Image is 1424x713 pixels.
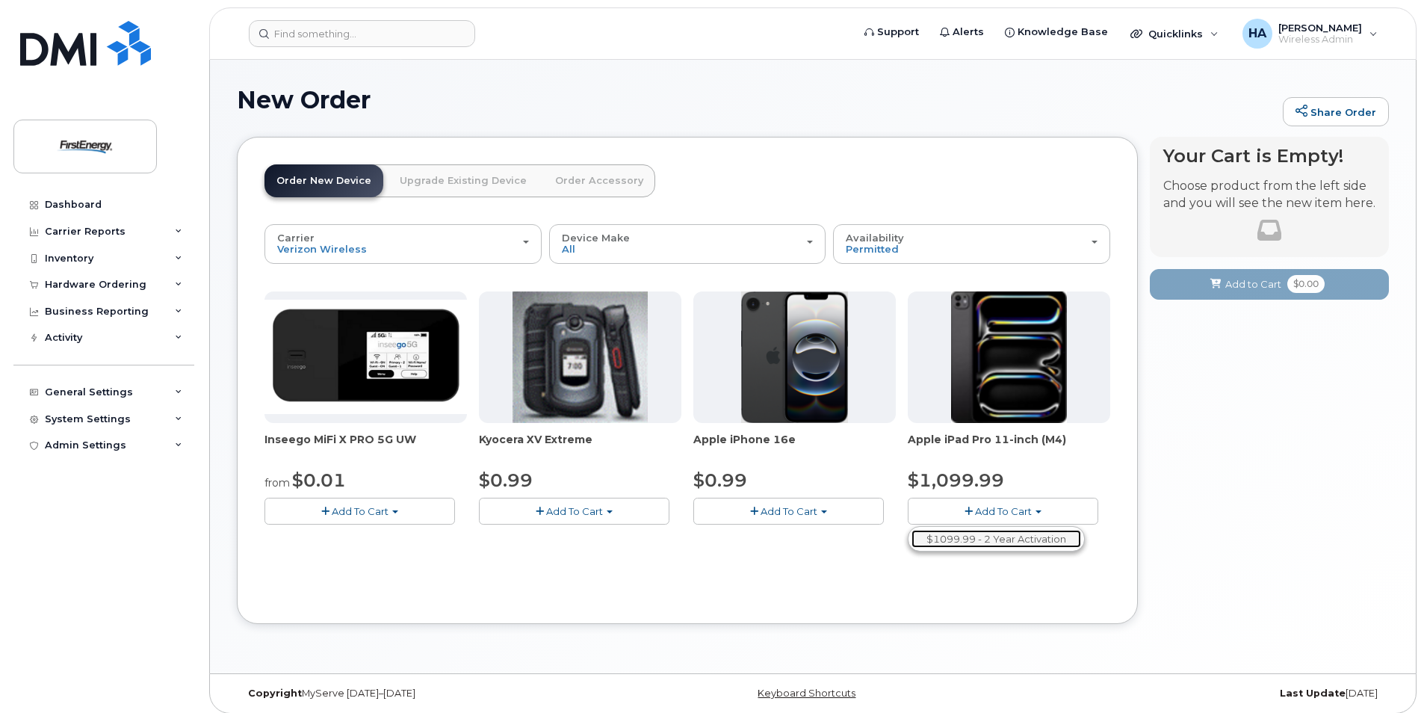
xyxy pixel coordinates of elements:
div: [DATE] [1005,688,1389,700]
a: Order Accessory [543,164,655,197]
span: $0.00 [1287,275,1325,293]
span: Add to Cart [1225,277,1281,291]
button: Add To Cart [264,498,455,524]
img: Inseego.png [264,300,467,413]
small: from [264,476,290,490]
img: ipad_pro_11_m4.png [951,291,1067,423]
button: Availability Permitted [833,224,1110,263]
div: MyServe [DATE]–[DATE] [237,688,621,700]
a: Upgrade Existing Device [388,164,539,197]
button: Add to Cart $0.00 [1150,269,1389,300]
h1: New Order [237,87,1275,113]
span: Permitted [846,243,899,255]
img: xvextreme.gif [513,291,648,423]
div: Apple iPad Pro 11-inch (M4) [908,432,1110,462]
p: Choose product from the left side and you will see the new item here. [1163,178,1375,212]
div: Kyocera XV Extreme [479,432,681,462]
span: Add To Cart [761,505,817,517]
span: $0.99 [479,469,533,491]
span: Add To Cart [546,505,603,517]
a: Keyboard Shortcuts [758,688,855,699]
h4: Your Cart is Empty! [1163,146,1375,166]
span: Device Make [562,232,630,244]
a: Order New Device [264,164,383,197]
button: Add To Cart [908,498,1098,524]
button: Add To Cart [693,498,884,524]
span: All [562,243,575,255]
span: Carrier [277,232,315,244]
iframe: Messenger Launcher [1359,648,1413,702]
span: $0.01 [292,469,346,491]
button: Add To Cart [479,498,669,524]
button: Device Make All [549,224,826,263]
span: Verizon Wireless [277,243,367,255]
a: Share Order [1283,97,1389,127]
span: $0.99 [693,469,747,491]
span: Add To Cart [332,505,388,517]
a: $1099.99 - 2 Year Activation [911,530,1081,549]
span: Add To Cart [975,505,1032,517]
div: Apple iPhone 16e [693,432,896,462]
span: Availability [846,232,904,244]
button: Carrier Verizon Wireless [264,224,542,263]
div: Inseego MiFi X PRO 5G UW [264,432,467,462]
strong: Copyright [248,688,302,699]
span: $1,099.99 [908,469,1004,491]
img: iphone16e.png [741,291,849,423]
strong: Last Update [1280,688,1346,699]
